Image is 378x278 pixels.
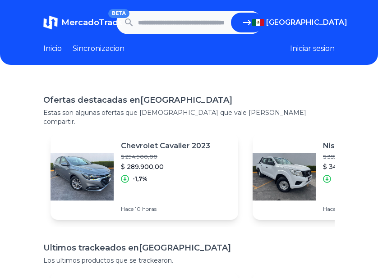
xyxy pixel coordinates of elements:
[252,17,335,28] button: [GEOGRAPHIC_DATA]
[51,145,114,208] img: Featured image
[121,162,210,171] p: $ 289.900,00
[121,205,210,213] p: Hace 10 horas
[73,43,124,54] a: Sincronizacion
[252,19,264,26] img: Mexico
[43,43,62,54] a: Inicio
[43,256,335,265] p: Los ultimos productos que se trackearon.
[61,18,122,27] span: MercadoTrack
[121,141,210,151] p: Chevrolet Cavalier 2023
[266,17,347,28] span: [GEOGRAPHIC_DATA]
[51,133,238,220] a: Featured imageChevrolet Cavalier 2023$ 294.900,00$ 289.900,00-1,7%Hace 10 horas
[43,15,116,30] a: MercadoTrackBETA
[121,153,210,160] p: $ 294.900,00
[43,108,335,126] p: Estas son algunas ofertas que [DEMOGRAPHIC_DATA] que vale [PERSON_NAME] compartir.
[253,145,316,208] img: Featured image
[133,175,148,182] p: -1,7%
[43,94,335,106] h1: Ofertas destacadas en [GEOGRAPHIC_DATA]
[290,43,335,54] button: Iniciar sesion
[43,15,58,30] img: MercadoTrack
[43,242,335,254] h1: Ultimos trackeados en [GEOGRAPHIC_DATA]
[108,9,129,18] span: BETA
